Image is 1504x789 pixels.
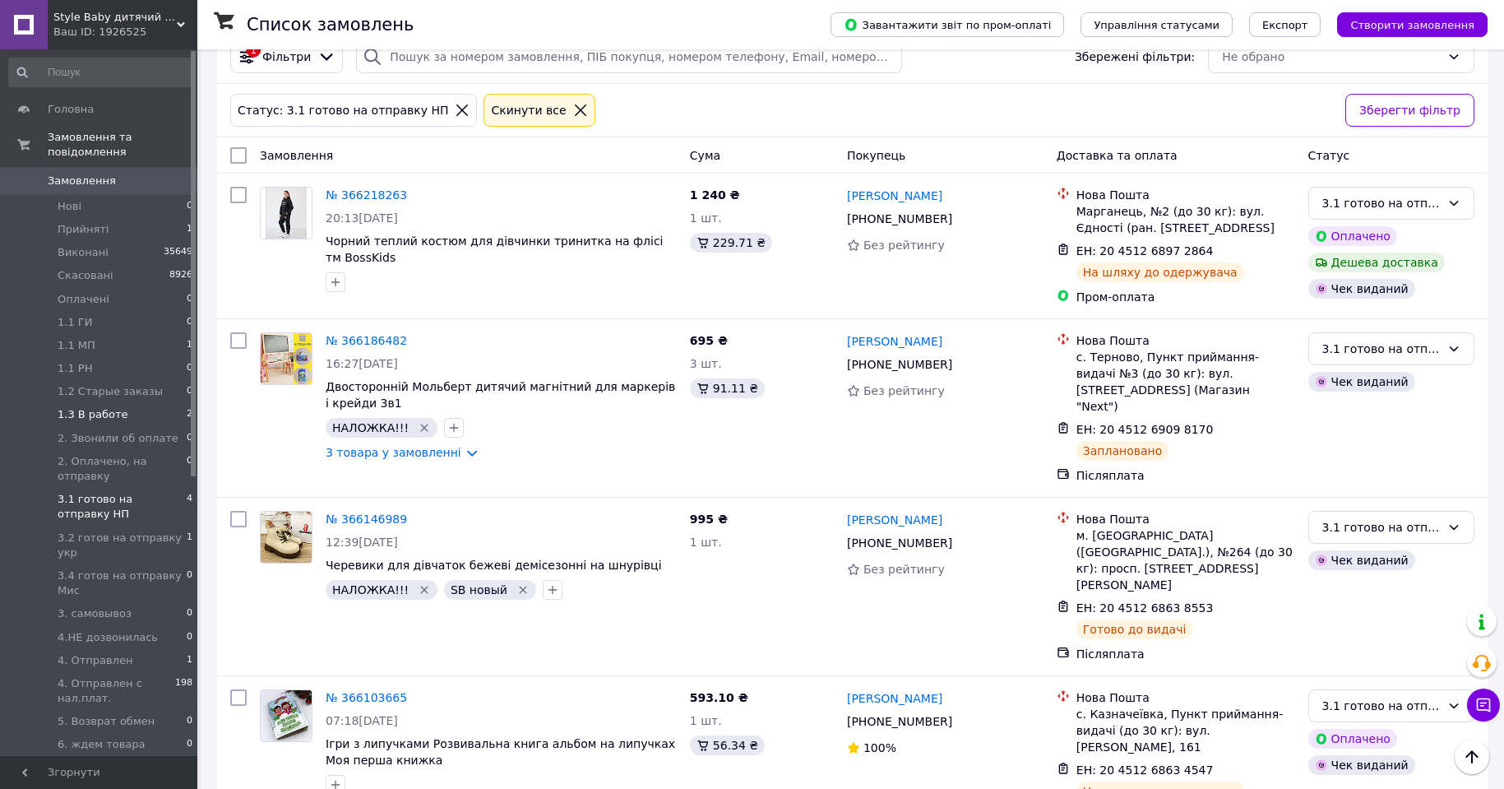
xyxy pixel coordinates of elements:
span: 100% [863,741,896,754]
a: Черевики для дівчаток бежеві демісезонні на шнурівці [326,559,662,572]
span: Головна [48,102,94,117]
span: 0 [187,431,192,446]
a: Фото товару [260,689,312,742]
div: Дешева доставка [1308,253,1445,272]
span: 4 [187,492,192,522]
div: Готово до видачі [1076,620,1193,639]
img: Фото товару [261,690,312,741]
button: Завантажити звіт по пром-оплаті [831,12,1064,37]
svg: Видалити мітку [418,583,431,596]
span: 4.НЕ дозвонилась [58,630,158,645]
a: Ігри з липучками Розвивальна книга альбом на липучках Моя перша книжка [326,737,675,767]
span: Оплачені [58,292,109,307]
div: Чек виданий [1308,550,1415,570]
button: Управління статусами [1081,12,1233,37]
span: Без рейтингу [863,384,945,397]
span: 12:39[DATE] [326,536,398,549]
span: 2. Звонили об оплате [58,431,178,446]
div: Нова Пошта [1076,511,1295,527]
span: 2. Оплачено, на отправку [58,454,187,484]
input: Пошук [8,58,194,87]
span: Замовлення та повідомлення [48,130,197,160]
span: ЕН: 20 4512 6863 8553 [1076,601,1214,615]
span: 1.2 Старые заказы [58,384,163,399]
span: 3.1 готово на отправку НП [58,492,187,522]
span: 35649 [164,245,192,260]
div: Нова Пошта [1076,187,1295,203]
span: 3.2 готов на отправку укр [58,531,187,560]
span: 995 ₴ [690,513,728,526]
div: 91.11 ₴ [690,378,765,398]
a: Фото товару [260,187,312,239]
span: 3 шт. [690,357,722,370]
img: Фото товару [266,188,307,239]
span: 0 [187,315,192,330]
span: 0 [187,292,192,307]
span: Замовлення [48,174,116,188]
div: 3.1 готово на отправку НП [1322,340,1441,358]
span: Завантажити звіт по пром-оплаті [844,17,1051,32]
span: Без рейтингу [863,563,945,576]
span: Зберегти фільтр [1359,101,1460,119]
svg: Видалити мітку [516,583,530,596]
span: НАЛОЖКА!!! [332,583,409,596]
div: Заплановано [1076,441,1169,461]
span: Покупець [847,149,905,162]
div: 3.1 готово на отправку НП [1322,697,1441,715]
div: Післяплата [1076,646,1295,662]
span: 1 [187,653,192,668]
span: Прийняті [58,222,109,237]
span: 4. Отправлен [58,653,133,668]
span: Статус [1308,149,1350,162]
span: 1 [187,222,192,237]
span: 0 [187,361,192,376]
input: Пошук за номером замовлення, ПІБ покупця, номером телефону, Email, номером накладної [356,40,902,73]
span: 0 [187,569,192,598]
span: 5. Возврат обмен [58,714,155,729]
span: SB новый [451,583,507,596]
div: Пром-оплата [1076,289,1295,305]
a: Фото товару [260,332,312,385]
div: 3.1 готово на отправку НП [1322,194,1441,212]
span: 1.3 В работе [58,407,128,422]
a: [PERSON_NAME] [847,512,942,528]
span: ЕН: 20 4512 6863 4547 [1076,763,1214,777]
span: Фільтри [262,49,311,65]
a: № 366218263 [326,188,407,202]
a: Двосторонній Мольберт дитячий магнітний для маркерів і крейди 3в1 [326,380,675,410]
span: Виконані [58,245,109,260]
span: 16:27[DATE] [326,357,398,370]
span: 4. Отправлен с нал.плат. [58,676,175,706]
span: [PHONE_NUMBER] [847,715,952,728]
span: 0 [187,384,192,399]
button: Створити замовлення [1337,12,1488,37]
span: Скасовані [58,268,113,283]
div: Оплачено [1308,226,1397,246]
span: [PHONE_NUMBER] [847,536,952,550]
span: 20:13[DATE] [326,211,398,225]
span: Без рейтингу [863,239,945,252]
div: с. Казначеївка, Пункт приймання-видачі (до 30 кг): вул. [PERSON_NAME], 161 [1076,706,1295,755]
div: Ваш ID: 1926525 [53,25,197,39]
span: 0 [187,714,192,729]
div: Не обрано [1222,48,1441,66]
span: 0 [187,606,192,621]
span: ЕН: 20 4512 6897 2864 [1076,244,1214,258]
span: 695 ₴ [690,334,728,347]
span: ЕН: 20 4512 6909 8170 [1076,423,1214,436]
span: 6. ждем товара [58,737,146,752]
div: с. Терново, Пункт приймання-видачі №3 (до 30 кг): вул. [STREET_ADDRESS] (Магазин "Next") [1076,349,1295,415]
span: 1 240 ₴ [690,188,740,202]
div: На шляху до одержувача [1076,262,1244,282]
a: [PERSON_NAME] [847,188,942,204]
div: Чек виданий [1308,279,1415,299]
span: 8926 [169,268,192,283]
span: Нові [58,199,81,214]
a: № 366103665 [326,691,407,704]
a: 3 товара у замовленні [326,446,461,459]
span: Створити замовлення [1350,19,1474,31]
button: Зберегти фільтр [1345,94,1474,127]
div: 56.34 ₴ [690,736,765,755]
